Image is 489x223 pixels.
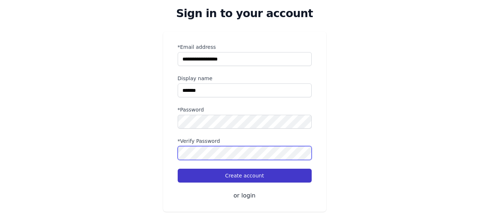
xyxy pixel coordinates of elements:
label: *Verify Password [178,137,312,145]
h2: Sign in to your account [163,7,326,20]
label: *Password [178,106,312,113]
button: Create account [178,169,312,183]
label: *Email address [178,43,312,51]
label: Display name [178,75,312,82]
button: or login [178,191,312,200]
